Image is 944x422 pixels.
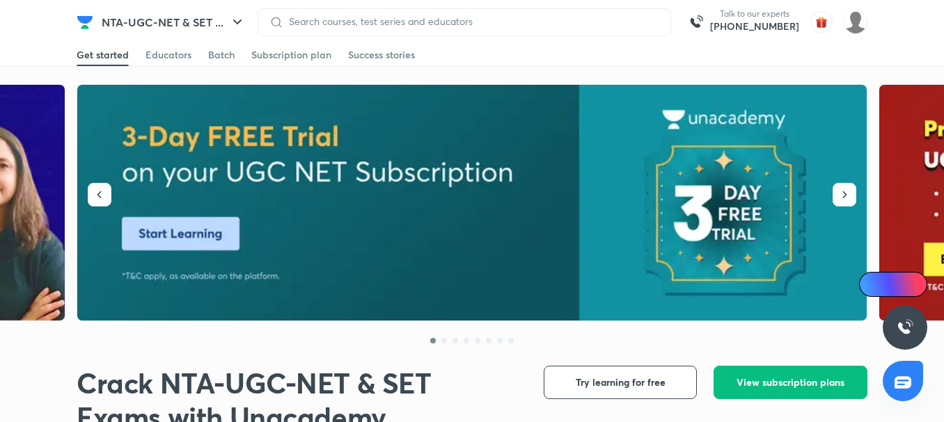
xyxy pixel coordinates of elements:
img: ttu [897,319,913,336]
div: Success stories [348,48,415,62]
div: Batch [208,48,235,62]
a: Ai Doubts [859,272,927,297]
span: Try learning for free [576,375,666,389]
a: Subscription plan [251,44,331,66]
button: View subscription plans [714,366,867,399]
a: Educators [145,44,191,66]
img: avatar [810,11,833,33]
a: Success stories [348,44,415,66]
img: Company Logo [77,14,93,31]
a: Batch [208,44,235,66]
img: Icon [867,279,879,290]
img: call-us [682,8,710,36]
input: Search courses, test series and educators [283,16,659,27]
img: Diksha Mishra [844,10,867,34]
button: NTA-UGC-NET & SET ... [93,8,254,36]
div: Educators [145,48,191,62]
a: [PHONE_NUMBER] [710,19,799,33]
div: Subscription plan [251,48,331,62]
a: Get started [77,44,129,66]
span: View subscription plans [737,375,844,389]
span: Ai Doubts [882,279,919,290]
button: Try learning for free [544,366,697,399]
div: Get started [77,48,129,62]
p: Talk to our experts [710,8,799,19]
